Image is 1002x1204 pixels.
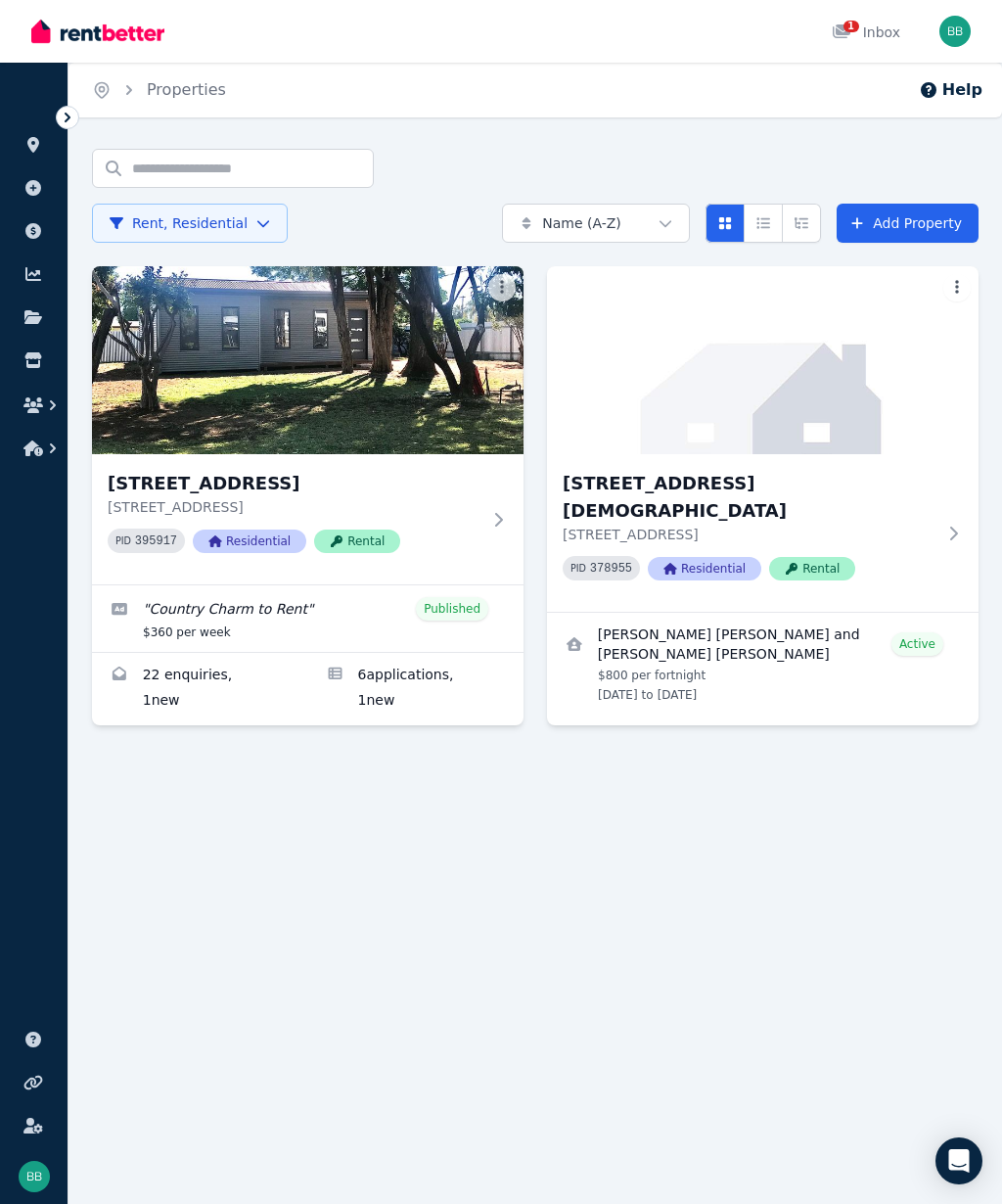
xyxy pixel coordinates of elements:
[19,1161,50,1192] img: Bernie Brennan
[547,613,979,715] a: View details for Darcy John Carmichael and Chloe Taylor Potter
[147,80,226,99] a: Properties
[570,563,586,574] small: PID
[92,266,524,584] a: 153 Ballandella St, Balranald[STREET_ADDRESS][STREET_ADDRESS]PID 395917ResidentialRental
[92,585,524,652] a: Edit listing: Country Charm to Rent
[943,274,971,301] button: More options
[193,530,306,553] span: Residential
[68,63,250,117] nav: Breadcrumb
[706,204,821,243] div: View options
[769,557,855,580] span: Rental
[314,530,400,553] span: Rental
[832,23,900,42] div: Inbox
[108,497,480,517] p: [STREET_ADDRESS]
[547,266,979,612] a: 161 Church St, Balranald[STREET_ADDRESS][DEMOGRAPHIC_DATA][STREET_ADDRESS]PID 378955ResidentialRe...
[843,21,859,32] span: 1
[590,562,632,576] code: 378955
[542,213,621,233] span: Name (A-Z)
[115,535,131,546] small: PID
[488,274,516,301] button: More options
[563,525,935,544] p: [STREET_ADDRESS]
[782,204,821,243] button: Expanded list view
[547,266,979,454] img: 161 Church St, Balranald
[648,557,761,580] span: Residential
[919,78,982,102] button: Help
[563,470,935,525] h3: [STREET_ADDRESS][DEMOGRAPHIC_DATA]
[109,213,248,233] span: Rent, Residential
[308,653,524,725] a: Applications for 153 Ballandella St, Balranald
[935,1137,982,1184] div: Open Intercom Messenger
[939,16,971,47] img: Bernie Brennan
[502,204,690,243] button: Name (A-Z)
[92,653,308,725] a: Enquiries for 153 Ballandella St, Balranald
[837,204,979,243] a: Add Property
[108,470,480,497] h3: [STREET_ADDRESS]
[744,204,783,243] button: Compact list view
[31,17,164,46] img: RentBetter
[706,204,745,243] button: Card view
[92,266,524,454] img: 153 Ballandella St, Balranald
[92,204,288,243] button: Rent, Residential
[135,534,177,548] code: 395917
